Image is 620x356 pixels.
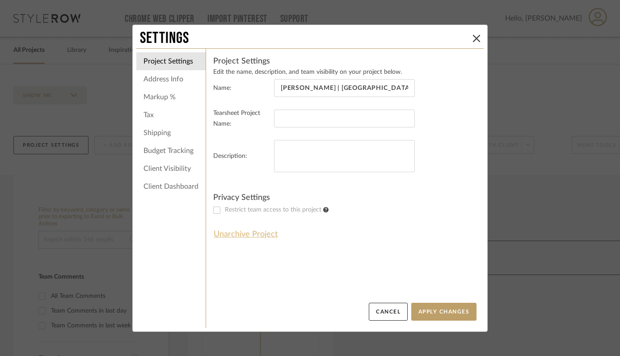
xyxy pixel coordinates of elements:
h4: Project Settings [213,56,477,67]
li: Tax [136,106,206,124]
button: Apply Changes [411,303,477,321]
li: Shipping [136,124,206,142]
li: Client Dashboard [136,178,206,195]
h4: Privacy Settings [213,192,477,203]
p: Edit the name, description, and team visibility on your project below. [213,68,477,76]
button: Unarchive Project [213,227,278,242]
label: Name: [213,83,270,93]
li: Client Visibility [136,160,206,178]
li: Markup % [136,88,206,106]
li: Address Info [136,70,206,88]
label: Tearsheet Project Name: [213,108,270,129]
button: Cancel [369,303,408,321]
label: Description: [213,151,270,161]
li: Project Settings [136,52,206,70]
div: Settings [140,29,469,48]
li: Budget Tracking [136,142,206,160]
